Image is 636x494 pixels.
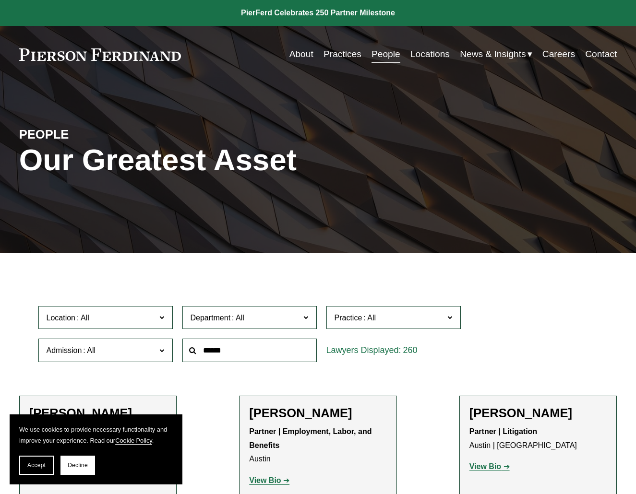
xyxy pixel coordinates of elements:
strong: View Bio [249,476,281,484]
h2: [PERSON_NAME] [29,406,167,421]
strong: Partner | Employment, Labor, and Benefits [249,427,374,449]
h4: PEOPLE [19,127,168,142]
a: Careers [542,45,575,63]
a: Practices [324,45,361,63]
span: Accept [27,462,46,469]
p: We use cookies to provide necessary functionality and improve your experience. Read our . [19,424,173,446]
a: Contact [585,45,617,63]
section: Cookie banner [10,414,182,484]
a: Cookie Policy [115,437,152,444]
strong: View Bio [469,462,501,470]
p: Austin [249,425,387,466]
span: News & Insights [460,46,526,63]
p: Austin | [GEOGRAPHIC_DATA] [469,425,607,453]
button: Accept [19,456,54,475]
span: Admission [47,346,82,354]
span: 260 [403,345,418,355]
span: Department [191,314,231,322]
h2: [PERSON_NAME] [249,406,387,421]
a: People [372,45,400,63]
span: Decline [68,462,88,469]
h1: Our Greatest Asset [19,142,418,177]
strong: Partner | Litigation [469,427,537,435]
span: Practice [335,314,362,322]
h2: [PERSON_NAME] [469,406,607,421]
a: folder dropdown [460,45,532,63]
span: Location [47,314,76,322]
a: About [289,45,313,63]
a: View Bio [469,462,510,470]
a: Locations [410,45,450,63]
button: Decline [60,456,95,475]
a: View Bio [249,476,289,484]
